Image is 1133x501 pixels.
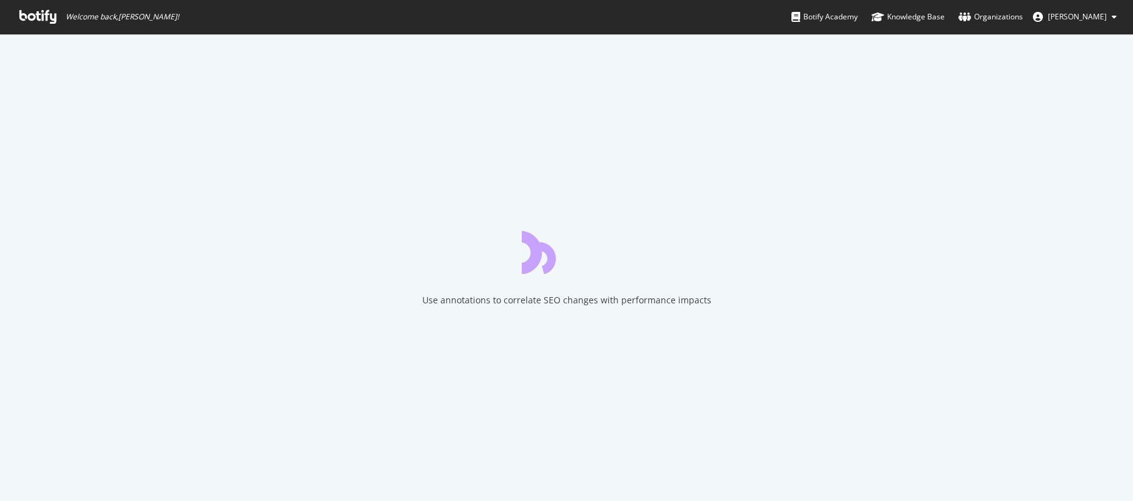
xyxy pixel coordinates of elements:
[791,11,858,23] div: Botify Academy
[522,229,612,274] div: animation
[422,294,711,306] div: Use annotations to correlate SEO changes with performance impacts
[1023,7,1127,27] button: [PERSON_NAME]
[871,11,945,23] div: Knowledge Base
[1048,11,1107,22] span: Joe Edakkunnathu
[958,11,1023,23] div: Organizations
[66,12,179,22] span: Welcome back, [PERSON_NAME] !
